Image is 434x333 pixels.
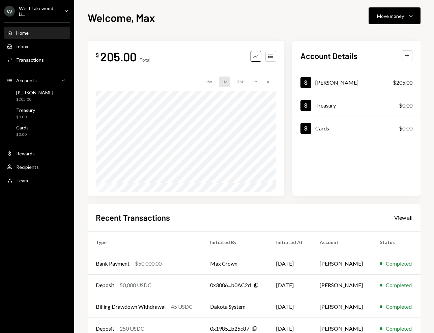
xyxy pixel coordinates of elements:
div: $0.00 [16,114,35,120]
a: Treasury$0.00 [4,105,70,121]
div: 1W [203,77,215,87]
th: Account [312,231,372,253]
div: 205.00 [100,49,137,64]
div: Completed [386,260,412,268]
a: Accounts [4,74,70,86]
h1: Welcome, Max [88,11,155,24]
div: Billing Drawdown Withdrawal [96,303,166,311]
th: Initiated At [268,231,312,253]
div: Accounts [16,78,37,83]
div: Home [16,30,29,36]
th: Initiated By [202,231,268,253]
h2: Recent Transactions [96,212,170,223]
a: Inbox [4,40,70,52]
td: [DATE] [268,253,312,274]
div: West Lakewood Li... [19,5,59,17]
a: Rewards [4,147,70,159]
div: Team [16,178,28,183]
div: Treasury [315,102,336,109]
div: Completed [386,325,412,333]
div: Bank Payment [96,260,129,268]
div: $205.00 [393,79,412,87]
div: Completed [386,303,412,311]
h2: Account Details [300,50,357,61]
div: $0.00 [399,124,412,132]
div: [PERSON_NAME] [315,79,358,86]
a: Home [4,27,70,39]
a: Transactions [4,54,70,66]
a: Cards$0.00 [4,123,70,139]
button: Move money [369,7,421,24]
div: 250 USDC [120,325,144,333]
th: Type [88,231,202,253]
td: [PERSON_NAME] [312,274,372,296]
div: $0.00 [16,132,29,138]
a: [PERSON_NAME]$205.00 [4,88,70,104]
div: Cards [16,125,29,130]
div: Cards [315,125,329,131]
td: Max Crown [202,253,268,274]
div: Recipients [16,164,39,170]
td: [PERSON_NAME] [312,253,372,274]
div: Inbox [16,43,28,49]
th: Status [372,231,421,253]
div: W [4,6,15,17]
div: Treasury [16,107,35,113]
div: $ [96,52,99,58]
td: [PERSON_NAME] [312,296,372,317]
div: Deposit [96,325,114,333]
div: 45 USDC [171,303,193,311]
div: Completed [386,281,412,289]
a: Treasury$0.00 [292,94,421,117]
div: 1Y [250,77,260,87]
a: Cards$0.00 [292,117,421,140]
td: [DATE] [268,274,312,296]
a: Team [4,174,70,186]
div: Deposit [96,281,114,289]
a: View all [394,214,412,221]
div: 50,000 USDC [120,281,151,289]
div: Total [139,57,150,63]
div: 1M [219,77,230,87]
div: 3M [234,77,246,87]
td: Dakota System [202,296,268,317]
div: $50,000.00 [135,260,162,268]
td: [DATE] [268,296,312,317]
div: Transactions [16,57,44,63]
div: $0.00 [399,101,412,110]
div: 0x3006...b0AC2d [210,281,251,289]
div: [PERSON_NAME] [16,90,53,95]
div: 0x1985...b25c87 [210,325,249,333]
div: $205.00 [16,97,53,102]
a: Recipients [4,161,70,173]
a: [PERSON_NAME]$205.00 [292,71,421,94]
div: Move money [377,12,404,20]
div: Rewards [16,151,35,156]
div: ALL [264,77,276,87]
